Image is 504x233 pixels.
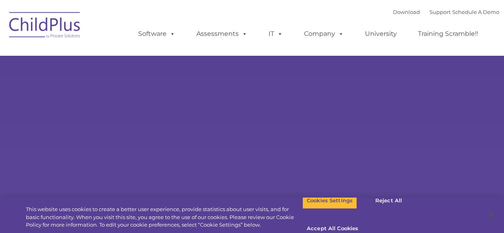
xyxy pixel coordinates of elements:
a: Assessments [188,26,255,42]
div: This website uses cookies to create a better user experience, provide statistics about user visit... [26,206,302,229]
font: | [393,9,499,15]
button: Cookies Settings [302,192,357,209]
a: Schedule A Demo [452,9,499,15]
button: Reject All [364,192,414,209]
img: ChildPlus by Procare Solutions [5,6,85,46]
a: Software [130,26,183,42]
a: University [357,26,405,42]
button: Close [482,206,500,223]
a: Support [429,9,451,15]
a: IT [261,26,291,42]
a: Training Scramble!! [410,26,486,42]
a: Company [296,26,352,42]
a: Download [393,9,420,15]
